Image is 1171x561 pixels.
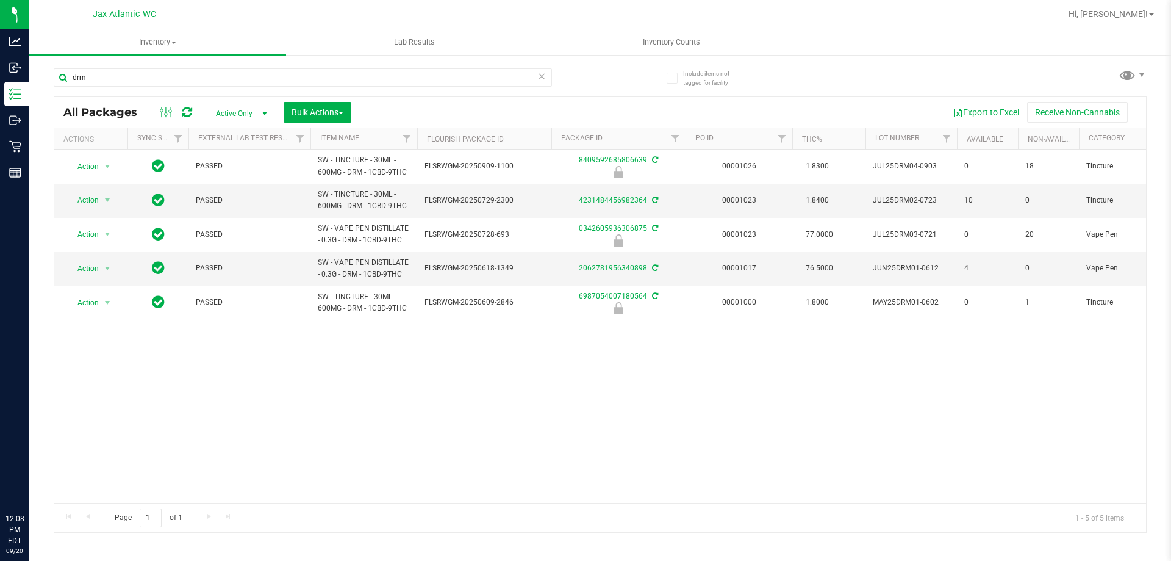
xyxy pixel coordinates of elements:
a: THC% [802,135,822,143]
div: Quarantine [550,302,687,314]
span: Action [66,226,99,243]
a: Filter [168,128,188,149]
inline-svg: Inventory [9,88,21,100]
span: PASSED [196,297,303,308]
span: SW - TINCTURE - 30ML - 600MG - DRM - 1CBD-9THC [318,154,410,178]
span: 1.8400 [800,192,835,209]
span: All Packages [63,106,149,119]
a: Lot Number [875,134,919,142]
div: Newly Received [550,166,687,178]
span: Action [66,260,99,277]
span: In Sync [152,157,165,175]
a: Sync Status [137,134,184,142]
span: Clear [537,68,546,84]
span: 1 - 5 of 5 items [1065,509,1134,527]
span: Sync from Compliance System [650,292,658,300]
span: MAY25DRM01-0602 [873,297,950,308]
span: Page of 1 [104,509,192,527]
span: PASSED [196,161,303,172]
span: JUL25DRM02-0723 [873,195,950,206]
span: In Sync [152,259,165,277]
span: SW - VAPE PEN DISTILLATE - 0.3G - DRM - 1CBD-9THC [318,257,410,280]
a: 00001023 [722,230,756,239]
span: 10 [964,195,1011,206]
a: Inventory [29,29,286,55]
input: Search Package ID, Item Name, SKU, Lot or Part Number... [54,68,552,87]
span: Action [66,294,99,311]
span: 77.0000 [800,226,839,244]
inline-svg: Inbound [9,62,21,74]
a: Category [1089,134,1125,142]
a: 00001023 [722,196,756,204]
span: JUL25DRM03-0721 [873,229,950,241]
span: 0 [1025,262,1072,274]
span: In Sync [152,226,165,243]
a: PO ID [695,134,714,142]
span: Sync from Compliance System [650,264,658,272]
a: Filter [290,128,310,149]
div: Actions [63,135,123,143]
span: Sync from Compliance System [650,224,658,233]
span: Hi, [PERSON_NAME]! [1069,9,1148,19]
a: Filter [772,128,792,149]
inline-svg: Reports [9,167,21,179]
span: Action [66,158,99,175]
span: Jax Atlantic WC [93,9,156,20]
span: select [100,294,115,311]
a: Package ID [561,134,603,142]
span: PASSED [196,229,303,241]
span: Lab Results [378,37,451,48]
a: 4231484456982364 [579,196,647,204]
span: In Sync [152,294,165,311]
span: FLSRWGM-20250609-2846 [424,297,544,308]
span: 4 [964,262,1011,274]
span: 1 [1025,297,1072,308]
iframe: Resource center [12,463,49,500]
span: Action [66,192,99,209]
div: Newly Received [550,234,687,247]
a: External Lab Test Result [198,134,294,142]
a: Lab Results [286,29,543,55]
span: 0 [964,229,1011,241]
a: Non-Available [1028,135,1082,143]
span: PASSED [196,262,303,274]
a: Inventory Counts [543,29,800,55]
a: Flourish Package ID [427,135,504,143]
span: SW - TINCTURE - 30ML - 600MG - DRM - 1CBD-9THC [318,291,410,314]
span: Bulk Actions [292,107,343,117]
span: 1.8300 [800,157,835,175]
a: 00001017 [722,264,756,272]
button: Export to Excel [945,102,1027,123]
a: 2062781956340898 [579,264,647,272]
span: JUL25DRM04-0903 [873,161,950,172]
span: PASSED [196,195,303,206]
span: In Sync [152,192,165,209]
span: JUN25DRM01-0612 [873,262,950,274]
a: 8409592685806639 [579,156,647,164]
span: Sync from Compliance System [650,196,658,204]
span: Inventory Counts [626,37,717,48]
a: 00001000 [722,298,756,306]
span: 76.5000 [800,259,839,277]
span: select [100,226,115,243]
span: SW - VAPE PEN DISTILLATE - 0.3G - DRM - 1CBD-9THC [318,223,410,246]
span: select [100,158,115,175]
a: Filter [665,128,686,149]
a: Filter [937,128,957,149]
a: Available [967,135,1003,143]
span: Include items not tagged for facility [683,69,744,87]
span: select [100,192,115,209]
span: 20 [1025,229,1072,241]
span: select [100,260,115,277]
span: FLSRWGM-20250728-693 [424,229,544,241]
span: Inventory [29,37,286,48]
inline-svg: Retail [9,140,21,153]
span: 0 [1025,195,1072,206]
button: Bulk Actions [284,102,351,123]
span: 1.8000 [800,294,835,311]
inline-svg: Analytics [9,35,21,48]
span: 0 [964,297,1011,308]
span: Sync from Compliance System [650,156,658,164]
a: Item Name [320,134,359,142]
span: FLSRWGM-20250729-2300 [424,195,544,206]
